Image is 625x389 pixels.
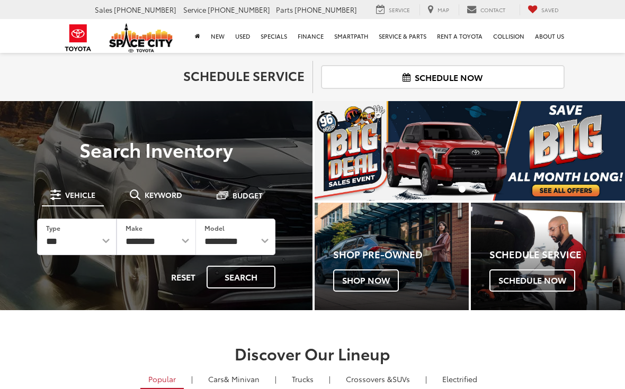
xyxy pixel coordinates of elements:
[333,269,399,292] span: Shop Now
[233,192,263,199] span: Budget
[183,5,206,14] span: Service
[206,19,230,53] a: New
[488,19,530,53] a: Collision
[578,122,625,179] button: Click to view next picture.
[432,19,488,53] a: Rent a Toyota
[389,6,410,14] span: Service
[114,5,176,14] span: [PHONE_NUMBER]
[126,223,142,232] label: Make
[22,139,290,160] h3: Search Inventory
[475,186,481,193] li: Go to slide number 2.
[419,4,457,15] a: Map
[58,21,98,55] img: Toyota
[326,374,333,384] li: |
[520,4,567,15] a: My Saved Vehicles
[530,19,569,53] a: About Us
[489,269,575,292] span: Schedule Now
[292,19,329,53] a: Finance
[294,5,357,14] span: [PHONE_NUMBER]
[95,5,112,14] span: Sales
[46,223,60,232] label: Type
[207,266,275,288] button: Search
[346,374,392,384] span: Crossovers &
[423,374,430,384] li: |
[471,203,625,311] div: Toyota
[190,19,206,53] a: Home
[230,19,255,53] a: Used
[321,65,565,89] a: Schedule Now
[60,68,305,82] h2: Schedule Service
[373,19,432,53] a: Service & Parts
[145,191,182,198] span: Keyword
[315,101,625,200] section: Carousel section with vehicle pictures - may contain disclaimers.
[315,101,625,200] img: Big Deal Sales Event
[368,4,418,15] a: Service
[276,5,293,14] span: Parts
[189,374,195,384] li: |
[329,19,373,53] a: SmartPath
[65,191,95,198] span: Vehicle
[272,374,279,384] li: |
[489,249,625,260] h4: Schedule Service
[315,203,469,311] div: Toyota
[459,186,466,193] li: Go to slide number 1.
[480,6,505,14] span: Contact
[333,249,469,260] h4: Shop Pre-Owned
[255,19,292,53] a: Specials
[200,370,267,388] a: Cars
[434,370,485,388] a: Electrified
[338,370,418,388] a: SUVs
[204,223,225,232] label: Model
[284,370,322,388] a: Trucks
[109,23,173,52] img: Space City Toyota
[315,203,469,311] a: Shop Pre-Owned Shop Now
[162,266,204,288] button: Reset
[208,5,270,14] span: [PHONE_NUMBER]
[64,345,561,362] h2: Discover Our Lineup
[459,4,513,15] a: Contact
[315,122,361,179] button: Click to view previous picture.
[541,6,559,14] span: Saved
[224,374,260,384] span: & Minivan
[471,203,625,311] a: Schedule Service Schedule Now
[437,6,449,14] span: Map
[315,101,625,200] div: carousel slide number 1 of 2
